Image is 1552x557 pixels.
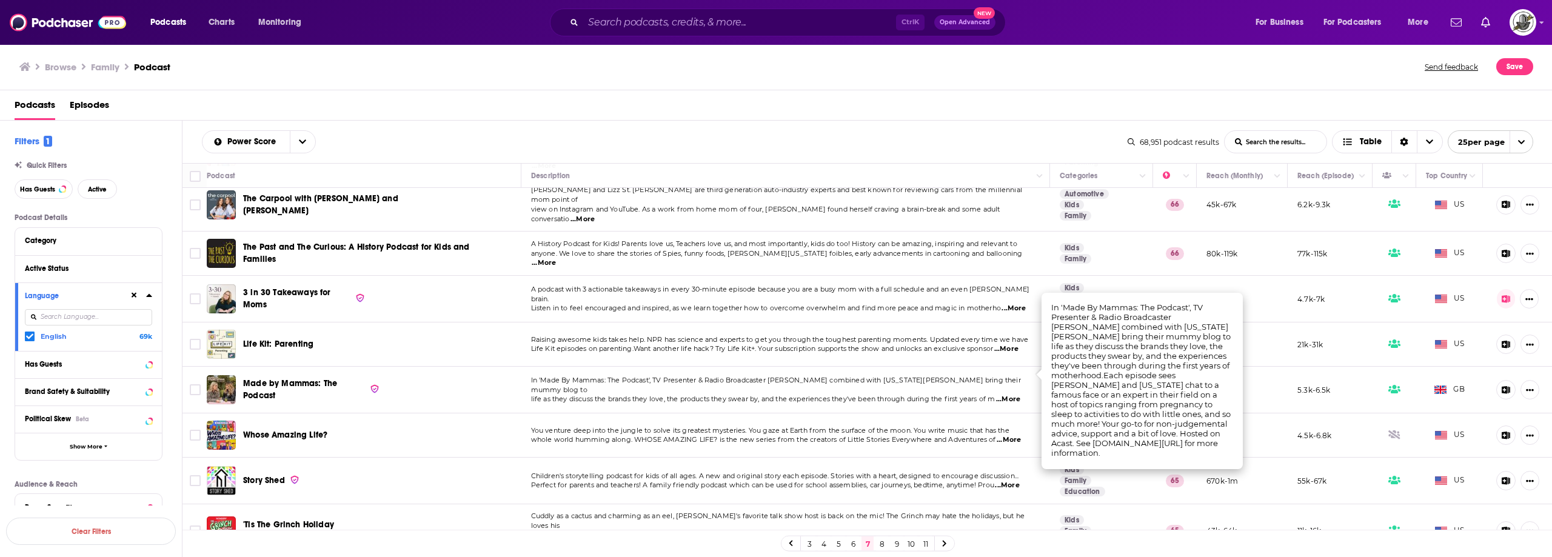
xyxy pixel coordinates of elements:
[1297,294,1325,304] p: 4.7k-7k
[994,344,1018,354] span: ...More
[531,481,994,489] span: Perfect for parents and teachers! A family friendly podcast which can be used for school assembli...
[1163,168,1180,183] div: Power Score
[290,475,299,485] img: verified Badge
[139,332,152,341] span: 69k
[1166,247,1184,259] p: 66
[243,378,380,402] a: Made by Mammas: The Podcast
[190,525,201,536] span: Toggle select row
[1355,169,1370,184] button: Column Actions
[531,285,1030,303] span: A podcast with 3 actionable takeaways in every 30-minute episode because you are a busy mom with ...
[1382,168,1399,183] div: Has Guests
[243,430,327,440] span: Whose Amazing Life?
[207,168,235,183] div: Podcast
[25,415,71,423] span: Political Skew
[25,288,129,303] button: Language
[190,384,201,395] span: Toggle select row
[1510,9,1536,36] span: Logged in as PodProMaxBooking
[76,415,89,423] div: Beta
[243,339,313,349] span: Life Kit: Parenting
[1520,289,1539,309] button: Show More Button
[10,11,126,34] img: Podchaser - Follow, Share and Rate Podcasts
[207,284,236,313] a: 3 in 30 Takeaways for Moms
[1060,476,1091,485] a: Family
[1297,248,1327,259] p: 77k-115k
[25,360,142,369] div: Has Guests
[1421,58,1482,75] button: Send feedback
[1496,58,1533,75] button: Save
[1060,526,1091,536] a: Family
[1520,244,1539,263] button: Show More Button
[1206,168,1263,183] div: Reach (Monthly)
[1316,13,1399,32] button: open menu
[243,519,334,542] span: 'Tis The Grinch Holiday Podcast
[190,339,201,350] span: Toggle select row
[243,475,285,485] span: Story Shed
[25,503,142,512] div: Power Score™
[1476,12,1495,33] a: Show notifications dropdown
[1166,475,1184,487] p: 65
[1051,302,1231,458] span: In 'Made By Mammas: The Podcast', TV Presenter & Radio Broadcaster [PERSON_NAME] combined with [U...
[1435,525,1465,537] span: US
[15,480,162,489] p: Audience & Reach
[1520,195,1539,215] button: Show More Button
[1060,283,1084,293] a: Kids
[243,429,327,441] a: Whose Amazing Life?
[209,14,235,31] span: Charts
[91,61,119,73] h1: Family
[1060,243,1084,253] a: Kids
[1206,476,1238,486] p: 670k-1m
[934,15,995,30] button: Open AdvancedNew
[532,258,556,268] span: ...More
[370,384,380,394] img: verified Badge
[531,472,1019,480] span: Children's storytelling podcast for kids of all ages. A new and original story each episode. Stor...
[258,14,301,31] span: Monitoring
[1256,14,1303,31] span: For Business
[290,131,315,153] button: open menu
[1435,247,1465,259] span: US
[1399,13,1443,32] button: open menu
[1520,425,1539,445] button: Show More Button
[1434,384,1465,396] span: GB
[15,95,55,120] span: Podcasts
[1206,525,1237,536] p: 43k-64k
[861,536,874,551] a: 7
[1465,169,1480,184] button: Column Actions
[905,536,917,551] a: 10
[531,239,1017,248] span: A History Podcast for Kids! Parents love us, Teachers love us, and most importantly, kids do too!...
[243,287,365,311] a: 3 in 30 Takeaways for Moms
[1446,12,1467,33] a: Show notifications dropdown
[25,499,152,514] button: Power Score™
[996,395,1020,404] span: ...More
[1060,515,1084,525] a: Kids
[190,248,201,259] span: Toggle select row
[15,213,162,222] p: Podcast Details
[1448,133,1505,152] span: 25 per page
[1297,476,1326,486] p: 55k-67k
[1060,168,1097,183] div: Categories
[1332,130,1443,153] button: Choose View
[207,190,236,219] img: The Carpool with Kelly and Lizz
[940,19,990,25] span: Open Advanced
[803,536,815,551] a: 3
[25,292,121,300] div: Language
[974,7,995,19] span: New
[1435,199,1465,211] span: US
[920,536,932,551] a: 11
[1435,293,1465,305] span: US
[243,193,398,216] span: The Carpool with [PERSON_NAME] and [PERSON_NAME]
[531,395,995,403] span: life as they discuss the brands they love, the products they swear by, and the experiences they'v...
[1179,169,1194,184] button: Column Actions
[1510,9,1536,36] button: Show profile menu
[207,330,236,359] img: Life Kit: Parenting
[531,435,996,444] span: whole world humming along. WHOSE AMAZING LIFE? is the new series from the creators of Little Stor...
[531,344,994,353] span: Life Kit episodes on parenting.Want another life hack? Try Life Kit+. Your subscription supports ...
[847,536,859,551] a: 6
[1520,521,1539,541] button: Show More Button
[1323,14,1382,31] span: For Podcasters
[1166,525,1184,537] p: 65
[1297,199,1331,210] p: 6.2k-9.3k
[531,426,1009,435] span: You venture deep into the jungle to solve its greatest mysteries. You gaze at Earth from the surf...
